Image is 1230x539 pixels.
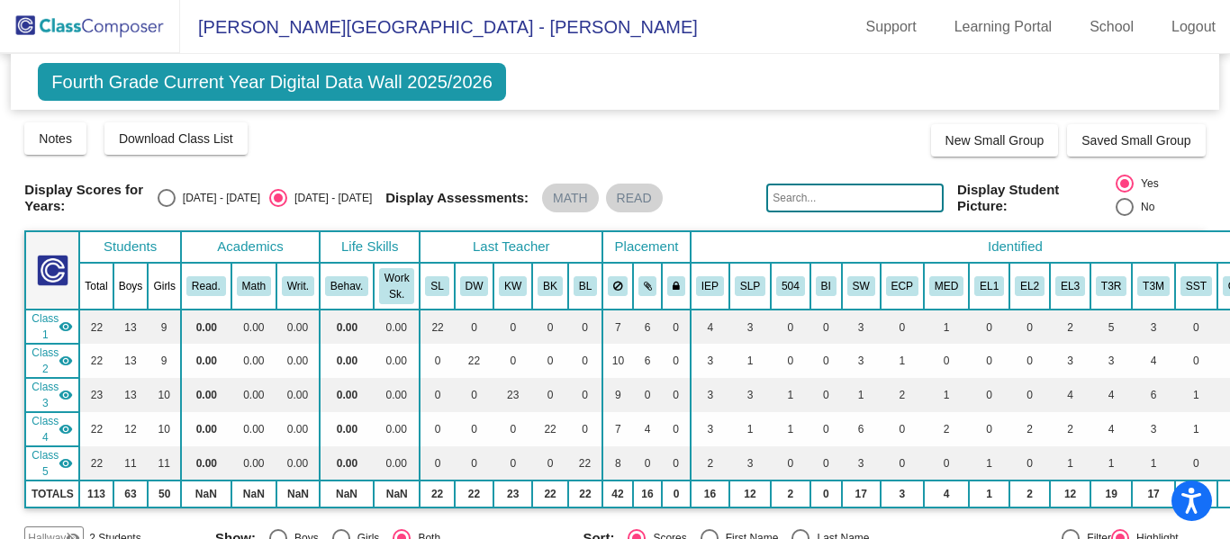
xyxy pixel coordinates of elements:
th: Total [79,263,113,310]
a: School [1075,13,1148,41]
td: 0 [969,310,1009,344]
span: Notes [39,131,72,146]
td: 10 [148,412,181,446]
th: Derek Webb [455,263,494,310]
div: [DATE] - [DATE] [176,190,260,206]
td: 0.00 [320,446,374,481]
td: 3 [691,378,729,412]
span: [PERSON_NAME][GEOGRAPHIC_DATA] - [PERSON_NAME] [180,13,698,41]
th: Kylie Willems [493,263,532,310]
td: 0 [771,446,810,481]
td: 0 [662,378,691,412]
button: SST [1180,276,1212,296]
td: 23 [493,481,532,508]
span: Class 1 [32,310,59,343]
td: 3 [842,344,881,378]
td: 12 [1050,481,1090,508]
td: 4 [691,310,729,344]
td: 113 [79,481,113,508]
td: 5 [1090,310,1132,344]
td: 0 [493,344,532,378]
th: Individualized Education Plan [691,263,729,310]
td: 22 [79,446,113,481]
td: 13 [113,310,149,344]
button: T3R [1096,276,1126,296]
td: 4 [1090,378,1132,412]
th: Students [79,231,181,263]
button: BL [574,276,597,296]
td: 12 [113,412,149,446]
td: 0 [633,446,663,481]
td: 0.00 [276,310,320,344]
td: 1 [1090,446,1132,481]
td: 1 [924,378,969,412]
td: 22 [79,344,113,378]
td: 0 [662,481,691,508]
td: 17 [842,481,881,508]
td: 1 [924,310,969,344]
button: Saved Small Group [1067,124,1205,157]
span: Download Class List [119,131,233,146]
td: 7 [602,310,633,344]
button: KW [499,276,527,296]
td: 22 [568,446,602,481]
mat-chip: READ [606,184,663,212]
th: Have been referred to Student Success Team this Year [1175,263,1217,310]
td: 0 [662,446,691,481]
td: 22 [568,481,602,508]
td: 2 [1009,481,1050,508]
td: 3 [1050,344,1090,378]
td: 0.00 [276,446,320,481]
td: 1 [1175,412,1217,446]
td: 11 [113,446,149,481]
button: EL2 [1015,276,1045,296]
td: 11 [148,446,181,481]
td: Sarah Lee - Lee [25,310,79,344]
td: 3 [1132,412,1175,446]
button: SLP [735,276,765,296]
span: Class 5 [32,447,59,480]
td: 3 [729,310,771,344]
th: Placement [602,231,691,263]
td: 1 [771,378,810,412]
button: Read. [186,276,226,296]
td: 0.00 [181,446,231,481]
td: 0.00 [374,344,420,378]
td: 3 [842,446,881,481]
td: 0.00 [374,446,420,481]
td: 0.00 [374,310,420,344]
button: BI [816,276,837,296]
td: 2 [1050,310,1090,344]
td: 0 [771,344,810,378]
td: 0 [455,446,494,481]
td: 0 [1009,344,1050,378]
td: 22 [420,310,454,344]
button: SW [847,276,875,296]
button: Math [237,276,271,296]
div: Yes [1134,175,1159,192]
td: 0.00 [181,310,231,344]
td: 22 [79,310,113,344]
th: 504 Plan [771,263,810,310]
td: 0 [1175,446,1217,481]
td: 1 [771,412,810,446]
td: 0.00 [181,378,231,412]
td: 42 [602,481,633,508]
td: Brady Kienitz - Kienitz [25,412,79,446]
td: 2 [1050,412,1090,446]
td: 22 [532,481,568,508]
td: 0.00 [231,412,276,446]
td: NaN [276,481,320,508]
td: 2 [1009,412,1050,446]
button: MED [929,276,963,296]
input: Search... [766,184,944,212]
td: 0 [493,310,532,344]
td: 0 [420,344,454,378]
td: 0 [969,344,1009,378]
button: Writ. [282,276,314,296]
td: 2 [924,412,969,446]
th: Girls [148,263,181,310]
td: 13 [113,378,149,412]
td: 0 [924,344,969,378]
mat-icon: visibility [59,456,73,471]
